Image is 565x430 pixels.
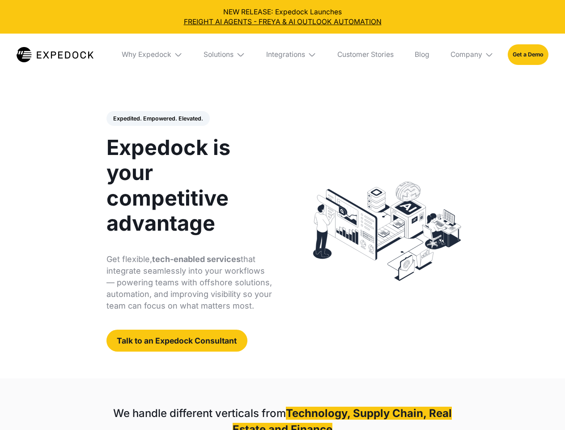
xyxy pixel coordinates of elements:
div: Solutions [197,34,252,76]
iframe: Chat Widget [520,387,565,430]
div: Company [450,50,482,59]
a: FREIGHT AI AGENTS - FREYA & AI OUTLOOK AUTOMATION [7,17,558,27]
a: Blog [408,34,436,76]
strong: tech-enabled services [152,254,241,264]
a: Get a Demo [508,44,548,64]
div: Company [443,34,501,76]
div: Integrations [259,34,323,76]
strong: We handle different verticals from [113,407,286,420]
h1: Expedock is your competitive advantage [106,135,272,236]
div: Solutions [204,50,234,59]
div: Why Expedock [115,34,190,76]
a: Talk to an Expedock Consultant [106,330,247,352]
div: Integrations [266,50,305,59]
a: Customer Stories [330,34,400,76]
p: Get flexible, that integrate seamlessly into your workflows — powering teams with offshore soluti... [106,254,272,312]
div: NEW RELEASE: Expedock Launches [7,7,558,27]
div: Why Expedock [122,50,171,59]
